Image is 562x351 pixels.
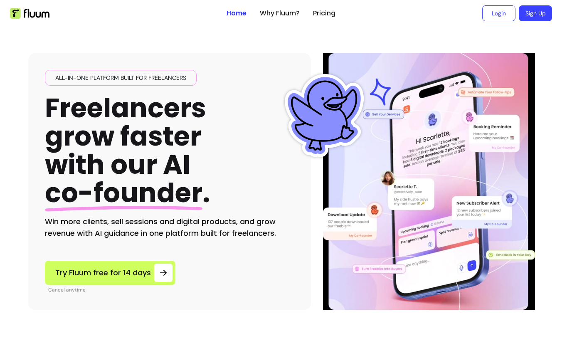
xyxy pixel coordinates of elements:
img: Fluum Duck sticker [283,74,366,157]
h1: Freelancers grow faster with our AI . [45,94,210,208]
p: Cancel anytime [48,287,175,293]
a: Pricing [313,8,335,18]
a: Login [482,5,515,21]
span: Try Fluum free for 14 days [55,267,151,279]
img: Fluum Logo [10,8,49,19]
img: Illustration of Fluum AI Co-Founder on a smartphone, showing solo business performance insights s... [324,53,534,310]
span: co-founder [45,174,202,211]
h2: Win more clients, sell sessions and digital products, and grow revenue with AI guidance in one pl... [45,216,294,239]
a: Try Fluum free for 14 days [45,261,175,285]
a: Sign Up [519,5,552,21]
span: All-in-one platform built for freelancers [52,74,190,82]
a: Home [227,8,246,18]
a: Why Fluum? [260,8,300,18]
